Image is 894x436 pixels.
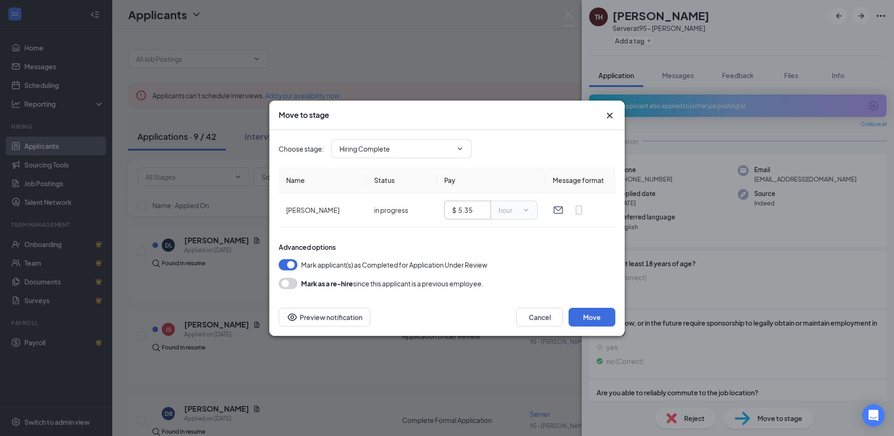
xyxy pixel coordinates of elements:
svg: Eye [287,312,298,323]
button: Close [604,110,615,121]
div: $ [452,205,456,215]
span: Mark applicant(s) as Completed for Application Under Review [301,259,487,270]
span: Choose stage : [279,144,324,154]
h3: Move to stage [279,110,329,120]
span: [PERSON_NAME] [286,206,339,214]
svg: Email [553,204,564,216]
svg: ChevronDown [456,145,464,153]
button: Preview notificationEye [279,308,370,327]
th: Name [279,167,367,193]
button: Move [569,308,615,327]
svg: MobileSms [573,204,584,216]
svg: Cross [604,110,615,121]
b: Mark as a re-hire [301,279,353,288]
th: Status [367,167,437,193]
div: Advanced options [279,242,615,252]
div: Open Intercom Messenger [862,404,885,427]
th: Message format [545,167,615,193]
td: in progress [367,193,437,227]
div: since this applicant is a previous employee. [301,278,483,289]
button: Cancel [516,308,563,327]
th: Pay [437,167,545,193]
